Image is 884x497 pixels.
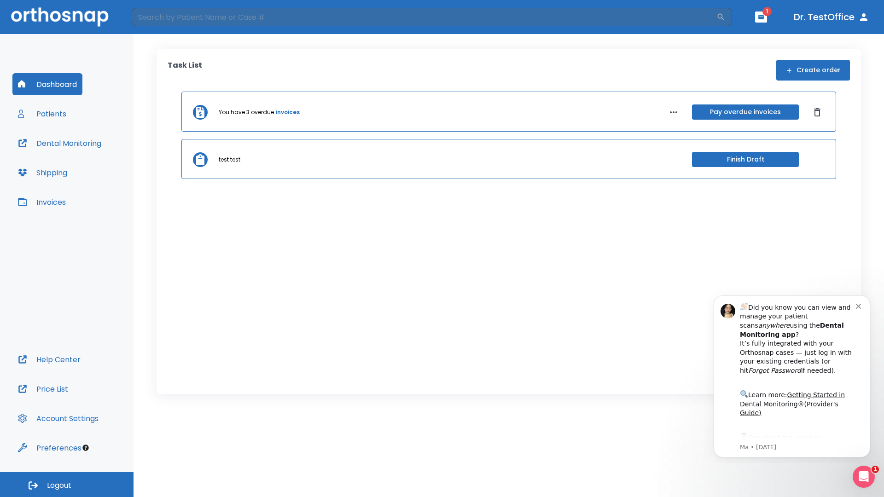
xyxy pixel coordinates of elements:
[156,14,163,22] button: Dismiss notification
[11,7,109,26] img: Orthosnap
[132,8,716,26] input: Search by Patient Name or Case #
[12,378,74,400] button: Price List
[40,156,156,164] p: Message from Ma, sent 5w ago
[81,444,90,452] div: Tooltip anchor
[12,73,82,95] button: Dashboard
[853,466,875,488] iframe: Intercom live chat
[276,108,300,116] a: invoices
[40,144,156,191] div: Download the app: | ​ Let us know if you need help getting started!
[12,407,104,429] button: Account Settings
[872,466,879,473] span: 1
[692,104,799,120] button: Pay overdue invoices
[776,60,850,81] button: Create order
[168,60,202,81] p: Task List
[12,162,73,184] button: Shipping
[12,437,87,459] button: Preferences
[12,103,72,125] button: Patients
[219,156,240,164] p: test test
[790,9,873,25] button: Dr. TestOffice
[12,348,86,370] button: Help Center
[692,152,799,167] button: Finish Draft
[12,191,71,213] button: Invoices
[219,108,274,116] p: You have 3 overdue
[47,480,71,491] span: Logout
[700,287,884,463] iframe: Intercom notifications message
[762,7,772,16] span: 1
[810,105,825,120] button: Dismiss
[12,132,107,154] button: Dental Monitoring
[40,147,122,163] a: App Store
